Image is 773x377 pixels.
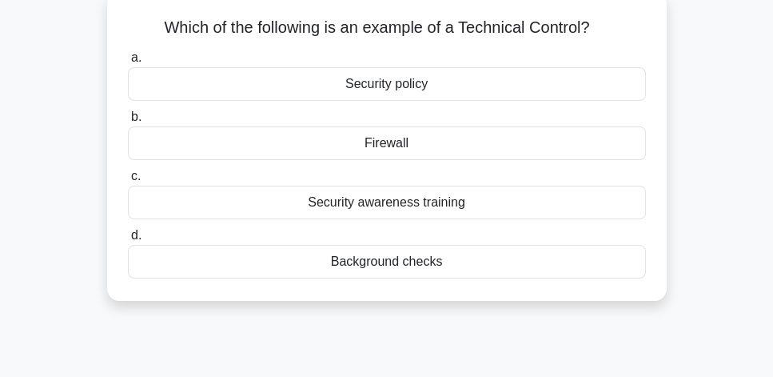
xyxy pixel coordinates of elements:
h5: Which of the following is an example of a Technical Control? [126,18,647,38]
div: Background checks [128,245,646,279]
span: a. [131,50,141,64]
div: Firewall [128,126,646,160]
div: Security awareness training [128,186,646,219]
div: Security policy [128,67,646,101]
span: d. [131,228,141,242]
span: c. [131,169,141,182]
span: b. [131,110,141,123]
